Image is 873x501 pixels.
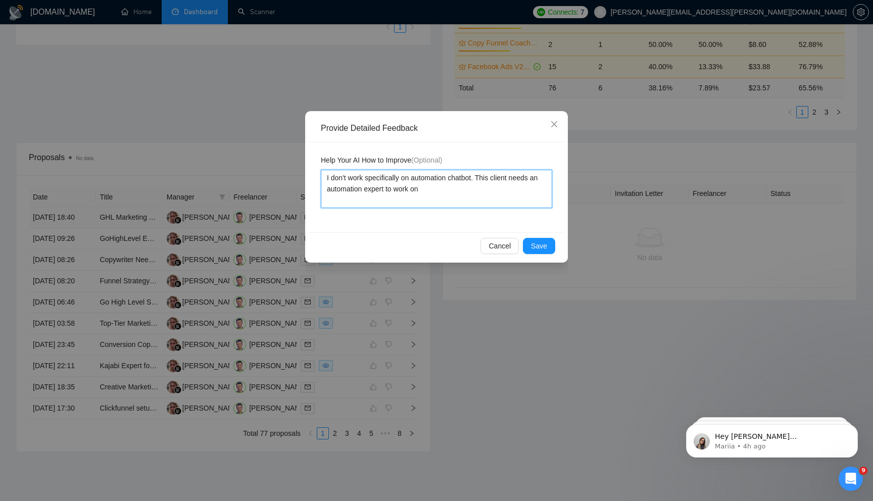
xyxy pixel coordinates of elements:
span: Cancel [489,240,511,252]
iframe: Intercom live chat [839,467,863,491]
span: 9 [859,467,867,475]
span: Help Your AI How to Improve [321,155,442,166]
span: Save [531,240,547,252]
button: Save [523,238,555,254]
button: Cancel [480,238,519,254]
iframe: Intercom notifications message [671,403,873,474]
button: Close [541,111,568,138]
div: Provide Detailed Feedback [321,123,559,134]
textarea: I don't work specifically on automation chatbot. This client needs an automation expert to work on [321,170,552,208]
span: close [550,120,558,128]
span: (Optional) [411,156,442,164]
